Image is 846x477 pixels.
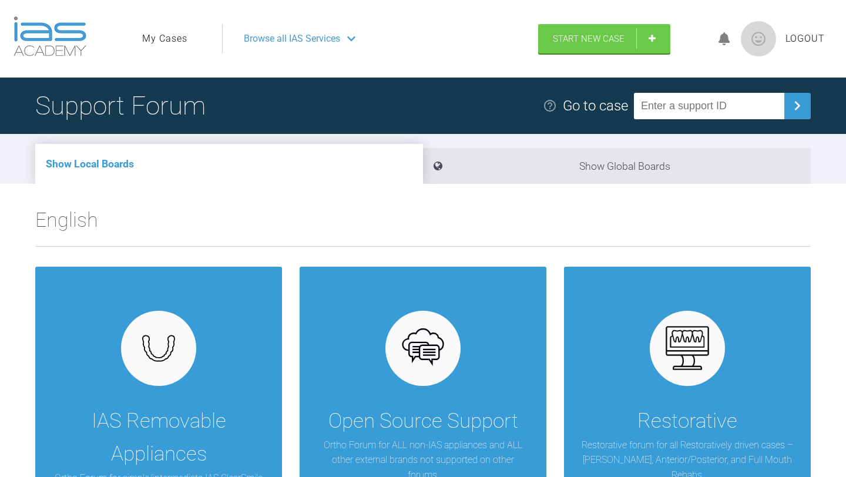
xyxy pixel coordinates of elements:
[538,24,670,53] a: Start New Case
[423,148,811,184] li: Show Global Boards
[401,325,446,371] img: opensource.6e495855.svg
[328,405,518,438] div: Open Source Support
[634,93,784,119] input: Enter a support ID
[35,85,206,126] h1: Support Forum
[35,204,811,246] h2: English
[637,405,737,438] div: Restorative
[785,31,825,46] a: Logout
[14,16,86,56] img: logo-light.3e3ef733.png
[543,99,557,113] img: help.e70b9f3d.svg
[741,21,776,56] img: profile.png
[665,325,710,371] img: restorative.65e8f6b6.svg
[142,31,187,46] a: My Cases
[563,95,628,117] div: Go to case
[244,31,340,46] span: Browse all IAS Services
[136,331,182,365] img: removables.927eaa4e.svg
[53,405,264,471] div: IAS Removable Appliances
[788,96,807,115] img: chevronRight.28bd32b0.svg
[35,144,423,184] li: Show Local Boards
[553,33,625,44] span: Start New Case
